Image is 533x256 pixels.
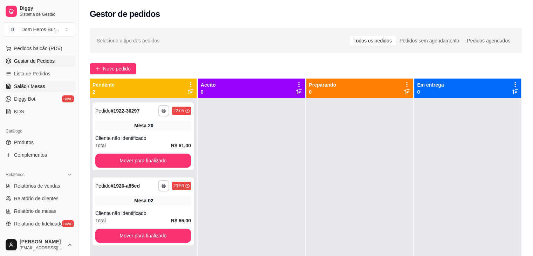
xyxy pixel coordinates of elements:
[3,180,75,191] a: Relatórios de vendas
[14,83,45,90] span: Salão / Mesas
[90,8,160,20] h2: Gestor de pedidos
[95,229,191,243] button: Mover para finalizado
[97,37,159,45] span: Selecione o tipo dos pedidos
[3,149,75,161] a: Complementos
[171,143,191,148] strong: R$ 61,00
[14,220,63,227] span: Relatório de fidelidade
[173,183,184,189] div: 23:53
[103,65,131,73] span: Novo pedido
[173,108,184,114] div: 22:05
[3,137,75,148] a: Produtos
[95,217,106,224] span: Total
[148,122,153,129] div: 20
[3,206,75,217] a: Relatório de mesas
[95,210,191,217] div: Cliente não identificado
[201,88,216,95] p: 0
[3,81,75,92] a: Salão / Mesas
[20,5,73,12] span: Diggy
[6,172,25,177] span: Relatórios
[9,26,16,33] span: D
[3,106,75,117] a: KDS
[95,142,106,149] span: Total
[90,63,136,74] button: Novo pedido
[95,135,191,142] div: Cliente não identificado
[14,70,50,77] span: Lista de Pedidos
[134,122,146,129] span: Mesa
[20,245,64,251] span: [EMAIL_ADDRESS][DOMAIN_NAME]
[111,108,140,114] strong: # 1922-36297
[396,36,463,46] div: Pedidos sem agendamento
[20,239,64,245] span: [PERSON_NAME]
[417,88,444,95] p: 0
[21,26,59,33] div: Dom Heros Bur ...
[14,139,34,146] span: Produtos
[417,81,444,88] p: Em entrega
[14,58,55,65] span: Gestor de Pedidos
[95,108,111,114] span: Pedido
[3,22,75,36] button: Select a team
[14,151,47,159] span: Complementos
[463,36,514,46] div: Pedidos agendados
[14,208,56,215] span: Relatório de mesas
[93,88,115,95] p: 2
[148,197,153,204] div: 02
[309,88,336,95] p: 0
[20,12,73,17] span: Sistema de Gestão
[309,81,336,88] p: Preparando
[171,218,191,223] strong: R$ 66,00
[3,68,75,79] a: Lista de Pedidos
[3,93,75,105] a: Diggy Botnovo
[111,183,140,189] strong: # 1926-a85ed
[3,218,75,229] a: Relatório de fidelidadenovo
[201,81,216,88] p: Aceito
[95,183,111,189] span: Pedido
[3,193,75,204] a: Relatório de clientes
[3,55,75,67] a: Gestor de Pedidos
[14,95,35,102] span: Diggy Bot
[134,197,146,204] span: Mesa
[14,108,24,115] span: KDS
[3,236,75,253] button: [PERSON_NAME][EMAIL_ADDRESS][DOMAIN_NAME]
[3,43,75,54] button: Pedidos balcão (PDV)
[14,182,60,189] span: Relatórios de vendas
[14,45,62,52] span: Pedidos balcão (PDV)
[93,81,115,88] p: Pendente
[3,126,75,137] div: Catálogo
[95,66,100,71] span: plus
[95,154,191,168] button: Mover para finalizado
[3,3,75,20] a: DiggySistema de Gestão
[350,36,396,46] div: Todos os pedidos
[14,195,59,202] span: Relatório de clientes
